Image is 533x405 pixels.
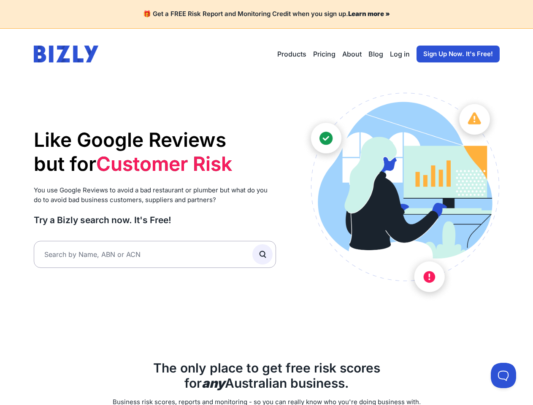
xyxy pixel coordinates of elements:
li: Supplier Risk [96,176,232,201]
button: Products [277,49,306,59]
a: Learn more » [348,10,390,18]
li: Customer Risk [96,152,232,176]
b: any [202,375,225,391]
a: Pricing [313,49,335,59]
a: Sign Up Now. It's Free! [417,46,500,62]
h3: Try a Bizly search now. It's Free! [34,214,276,226]
a: Log in [390,49,410,59]
h2: The only place to get free risk scores for Australian business. [34,360,500,391]
input: Search by Name, ABN or ACN [34,241,276,268]
p: You use Google Reviews to avoid a bad restaurant or plumber but what do you do to avoid bad busin... [34,186,276,205]
a: About [342,49,362,59]
h1: Like Google Reviews but for [34,128,276,176]
iframe: Toggle Customer Support [491,363,516,388]
h4: 🎁 Get a FREE Risk Report and Monitoring Credit when you sign up. [10,10,523,18]
a: Blog [368,49,383,59]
